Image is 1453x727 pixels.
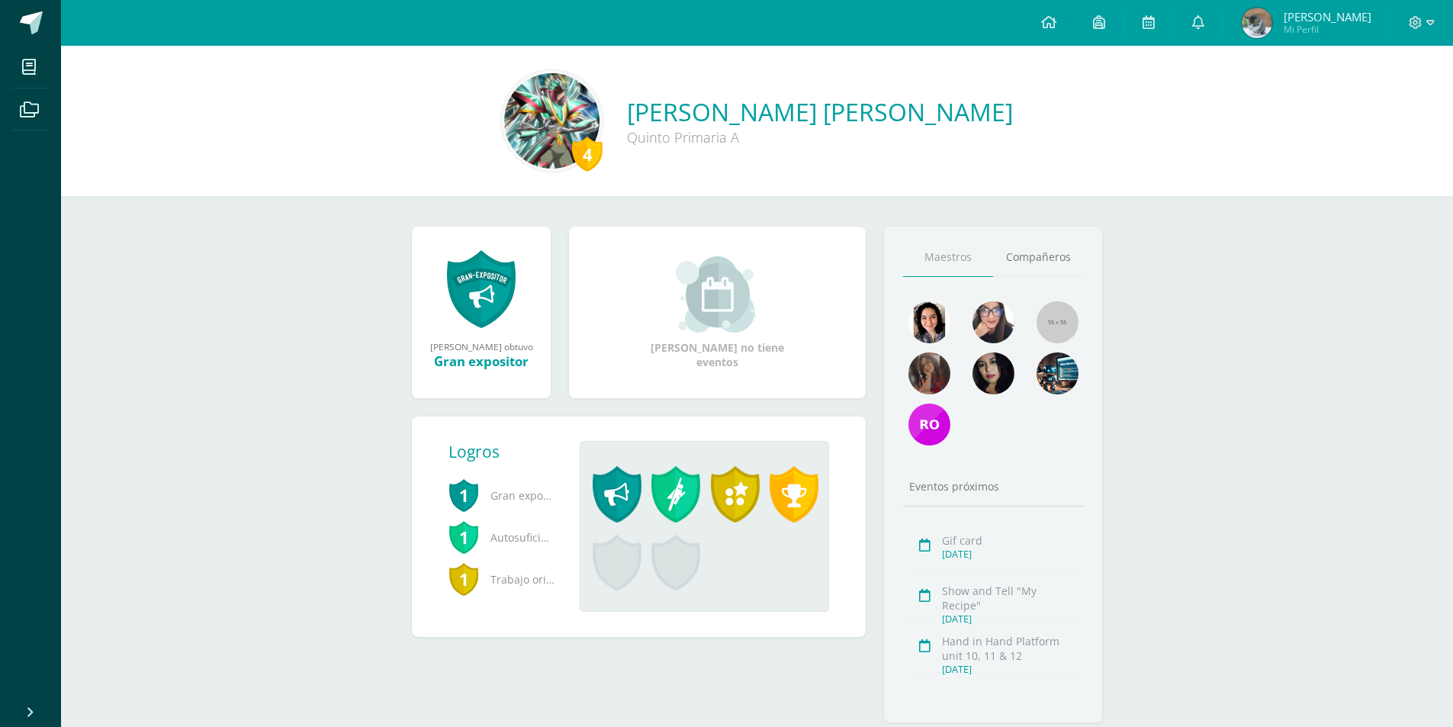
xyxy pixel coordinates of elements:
img: 6719bbf75b935729a37398d1bd0b0711.png [908,404,950,446]
span: 1 [448,478,479,513]
div: [PERSON_NAME] no tiene eventos [641,256,794,369]
span: Gran expositor [448,474,555,516]
div: [DATE] [942,613,1078,626]
span: Mi Perfil [1284,23,1371,36]
div: [DATE] [942,548,1078,561]
div: Logros [448,441,567,462]
div: 4 [572,137,603,172]
a: [PERSON_NAME] [PERSON_NAME] [627,95,1013,128]
img: babb0245399bb383b54d6625ca3c2a44.png [504,73,600,169]
span: 1 [448,520,479,555]
span: Autosuficiencia [448,516,555,558]
img: e9c8ee63d948accc6783747252b4c3df.png [908,301,950,343]
span: 1 [448,561,479,597]
img: 0a3fdfb51207817dad8ea1498a86ff1c.png [972,301,1014,343]
img: 4e379a1e11d67148e86df473663b8737.png [1242,8,1272,38]
a: Compañeros [993,238,1083,277]
div: [PERSON_NAME] obtuvo [427,340,535,352]
div: Hand in Hand Platform unit 10, 11 & 12 [942,634,1078,663]
div: [DATE] [942,663,1078,676]
div: Gif card [942,533,1078,548]
span: [PERSON_NAME] [1284,9,1371,24]
div: Eventos próximos [903,479,1083,494]
a: Maestros [903,238,993,277]
img: ef6349cd9309fb31c1afbf38cf026886.png [972,352,1014,394]
img: event_small.png [676,256,759,333]
img: 855e41caca19997153bb2d8696b63df4.png [1037,352,1078,394]
img: 55x55 [1037,301,1078,343]
div: Show and Tell "My Recipe" [942,584,1078,613]
img: 37fe3ee38833a6adb74bf76fd42a3bf6.png [908,352,950,394]
span: Trabajo original [448,558,555,600]
div: Quinto Primaria A [627,128,1013,146]
div: Gran expositor [427,352,535,370]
